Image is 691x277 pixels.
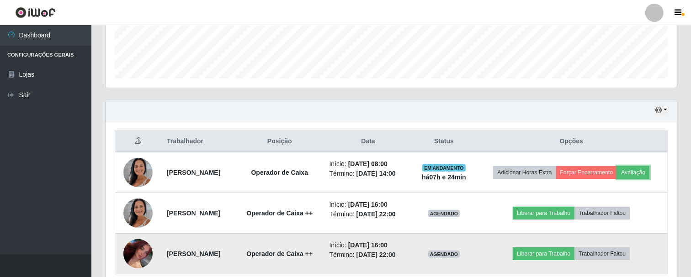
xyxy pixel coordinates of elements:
time: [DATE] 14:00 [356,170,396,177]
button: Liberar para Trabalho [513,207,574,220]
strong: Operador de Caixa [251,169,308,176]
button: Avaliação [617,166,649,179]
time: [DATE] 22:00 [356,210,396,218]
strong: [PERSON_NAME] [167,169,220,176]
li: Término: [330,169,407,178]
th: Posição [235,131,324,152]
img: 1743778813300.jpeg [123,146,153,199]
button: Trabalhador Faltou [574,247,630,260]
th: Status [412,131,475,152]
span: AGENDADO [428,210,460,217]
img: 1743778813300.jpeg [123,187,153,239]
button: Trabalhador Faltou [574,207,630,220]
time: [DATE] 22:00 [356,251,396,258]
span: EM ANDAMENTO [422,164,466,172]
strong: há 07 h e 24 min [422,173,466,181]
span: AGENDADO [428,251,460,258]
li: Início: [330,200,407,209]
strong: [PERSON_NAME] [167,250,220,257]
button: Adicionar Horas Extra [493,166,556,179]
li: Início: [330,240,407,250]
th: Trabalhador [161,131,235,152]
time: [DATE] 16:00 [348,241,388,249]
time: [DATE] 08:00 [348,160,388,167]
strong: Operador de Caixa ++ [246,250,313,257]
th: Data [324,131,413,152]
li: Término: [330,250,407,260]
button: Liberar para Trabalho [513,247,574,260]
li: Início: [330,159,407,169]
li: Término: [330,209,407,219]
strong: Operador de Caixa ++ [246,209,313,217]
th: Opções [476,131,668,152]
img: CoreUI Logo [15,7,56,18]
strong: [PERSON_NAME] [167,209,220,217]
button: Forçar Encerramento [556,166,617,179]
time: [DATE] 16:00 [348,201,388,208]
